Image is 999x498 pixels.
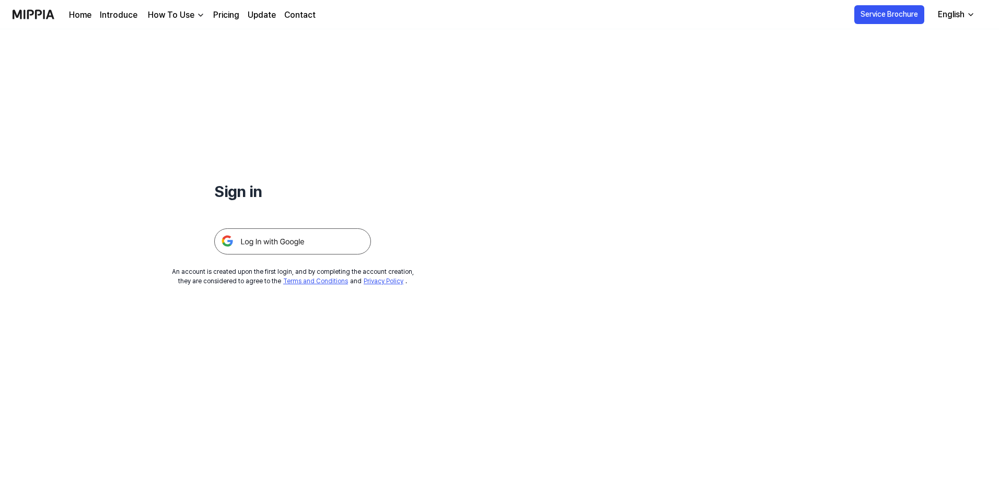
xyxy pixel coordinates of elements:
[936,8,967,21] div: English
[854,5,924,24] button: Service Brochure
[214,228,371,254] img: 구글 로그인 버튼
[283,277,348,285] a: Terms and Conditions
[196,11,205,19] img: down
[69,9,91,21] a: Home
[146,9,205,21] button: How To Use
[214,180,371,203] h1: Sign in
[172,267,414,286] div: An account is created upon the first login, and by completing the account creation, they are cons...
[100,9,137,21] a: Introduce
[248,9,276,21] a: Update
[364,277,403,285] a: Privacy Policy
[146,9,196,21] div: How To Use
[284,9,316,21] a: Contact
[930,4,981,25] button: English
[213,9,239,21] a: Pricing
